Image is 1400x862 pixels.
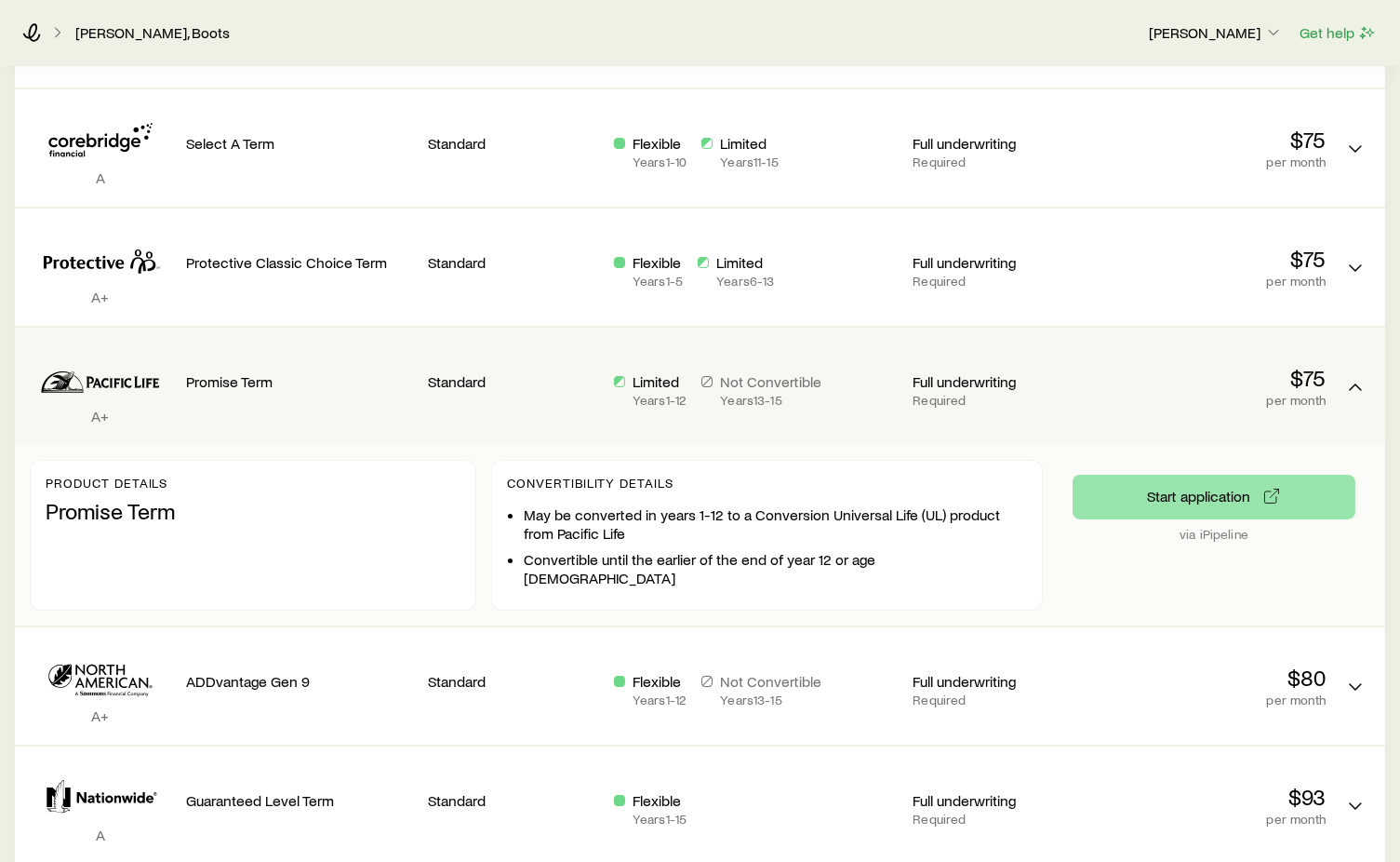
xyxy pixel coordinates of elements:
[720,393,821,408] p: Years 13 - 15
[913,372,1083,391] p: Full underwriting
[1149,23,1283,42] p: [PERSON_NAME]
[1099,127,1326,153] p: $75
[186,672,413,691] p: ADDvantage Gen 9
[913,155,1083,169] p: Required
[186,253,413,272] p: Protective Classic Choice Term
[30,707,171,725] p: A+
[633,672,687,691] p: Flexible
[913,253,1083,272] p: Full underwriting
[524,505,1027,543] li: May be converted in years 1-12 to a Conversion Universal Life (UL) product from Pacific Life
[1099,665,1326,691] p: $80
[716,253,774,272] p: Limited
[507,476,1027,491] p: Convertibility Details
[720,134,779,153] p: Limited
[1099,784,1326,810] p: $93
[1099,274,1326,289] p: per month
[633,393,687,408] p: Years 1 - 12
[524,550,1027,587] li: Convertible until the earlier of the end of year 12 or age [DEMOGRAPHIC_DATA]
[633,155,687,169] p: Years 1 - 10
[428,134,598,153] p: Standard
[720,672,821,691] p: Not Convertible
[1073,527,1355,542] p: via iPipeline
[913,693,1083,707] p: Required
[633,134,687,153] p: Flexible
[913,393,1083,408] p: Required
[913,274,1083,289] p: Required
[46,476,460,491] p: Product details
[633,693,687,707] p: Years 1 - 12
[186,791,413,810] p: Guaranteed Level Term
[1099,693,1326,707] p: per month
[30,826,171,844] p: A
[428,672,598,691] p: Standard
[1099,155,1326,169] p: per month
[1073,475,1355,519] button: via iPipeline
[74,24,231,42] a: [PERSON_NAME], Boots
[428,253,598,272] p: Standard
[1299,22,1378,44] button: Get help
[913,791,1083,810] p: Full underwriting
[186,134,413,153] p: Select A Term
[1099,365,1326,391] p: $75
[30,168,171,187] p: A
[633,812,687,827] p: Years 1 - 15
[633,253,683,272] p: Flexible
[186,372,413,391] p: Promise Term
[30,288,171,306] p: A+
[30,407,171,425] p: A+
[913,134,1083,153] p: Full underwriting
[716,274,774,289] p: Years 6 - 13
[913,812,1083,827] p: Required
[633,274,683,289] p: Years 1 - 5
[720,155,779,169] p: Years 11 - 15
[428,791,598,810] p: Standard
[1099,393,1326,408] p: per month
[1148,22,1284,45] button: [PERSON_NAME]
[1099,246,1326,272] p: $75
[1099,812,1326,827] p: per month
[428,372,598,391] p: Standard
[633,791,687,810] p: Flexible
[46,498,460,524] p: Promise Term
[720,693,821,707] p: Years 13 - 15
[720,372,821,391] p: Not Convertible
[913,672,1083,691] p: Full underwriting
[633,372,687,391] p: Limited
